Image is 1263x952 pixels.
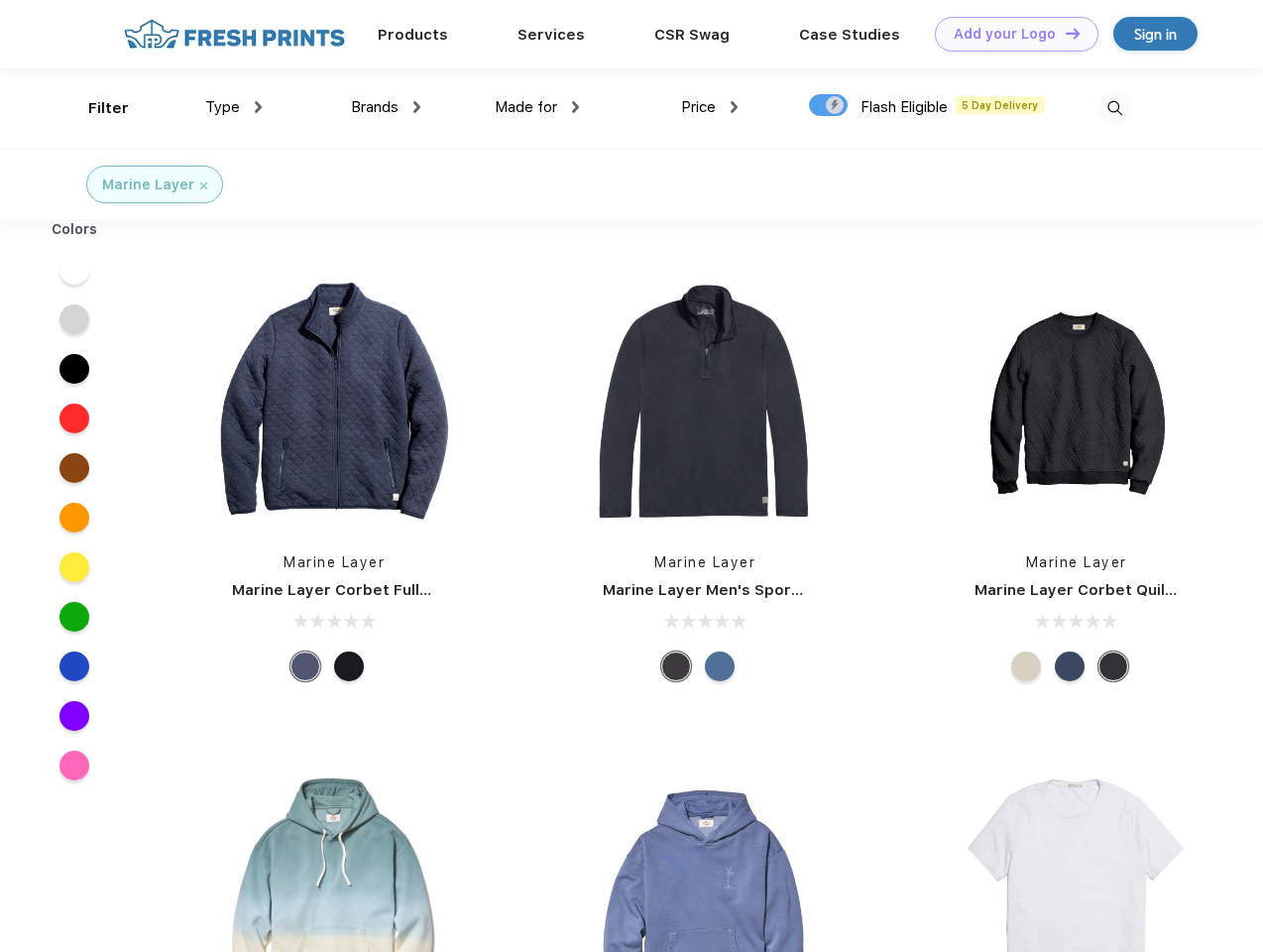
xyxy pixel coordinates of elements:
a: Products [378,26,448,44]
a: Marine Layer [1026,554,1127,570]
span: Brands [351,98,399,116]
img: dropdown.png [255,101,262,113]
img: dropdown.png [413,101,420,113]
a: CSR Swag [654,26,730,44]
div: Charcoal [1098,652,1128,681]
img: dropdown.png [572,101,579,113]
img: DT [1066,28,1080,39]
img: fo%20logo%202.webp [118,17,351,52]
div: Add your Logo [954,26,1056,43]
div: Oat Heather [1011,652,1041,681]
span: Type [205,98,240,116]
span: Flash Eligible [861,98,948,116]
a: Marine Layer [284,554,385,570]
div: Charcoal [661,652,691,681]
img: func=resize&h=266 [945,269,1208,533]
img: func=resize&h=266 [573,269,837,533]
div: Navy [290,652,320,681]
a: Marine Layer Men's Sport Quarter Zip [603,581,890,599]
img: desktop_search.svg [1098,92,1131,125]
img: dropdown.png [731,101,738,113]
div: Navy Heather [1055,652,1085,681]
a: Marine Layer [654,554,755,570]
img: filter_cancel.svg [200,182,207,189]
div: Filter [88,97,129,120]
div: Colors [37,219,113,240]
a: Services [517,26,585,44]
span: Price [681,98,716,116]
div: Marine Layer [102,175,194,195]
div: Black [334,652,364,681]
a: Sign in [1113,17,1198,51]
span: 5 Day Delivery [956,96,1044,114]
a: Marine Layer Corbet Full-Zip Jacket [232,581,507,599]
div: Sign in [1134,23,1177,46]
div: Deep Denim [705,652,735,681]
img: func=resize&h=266 [202,269,466,533]
span: Made for [495,98,557,116]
